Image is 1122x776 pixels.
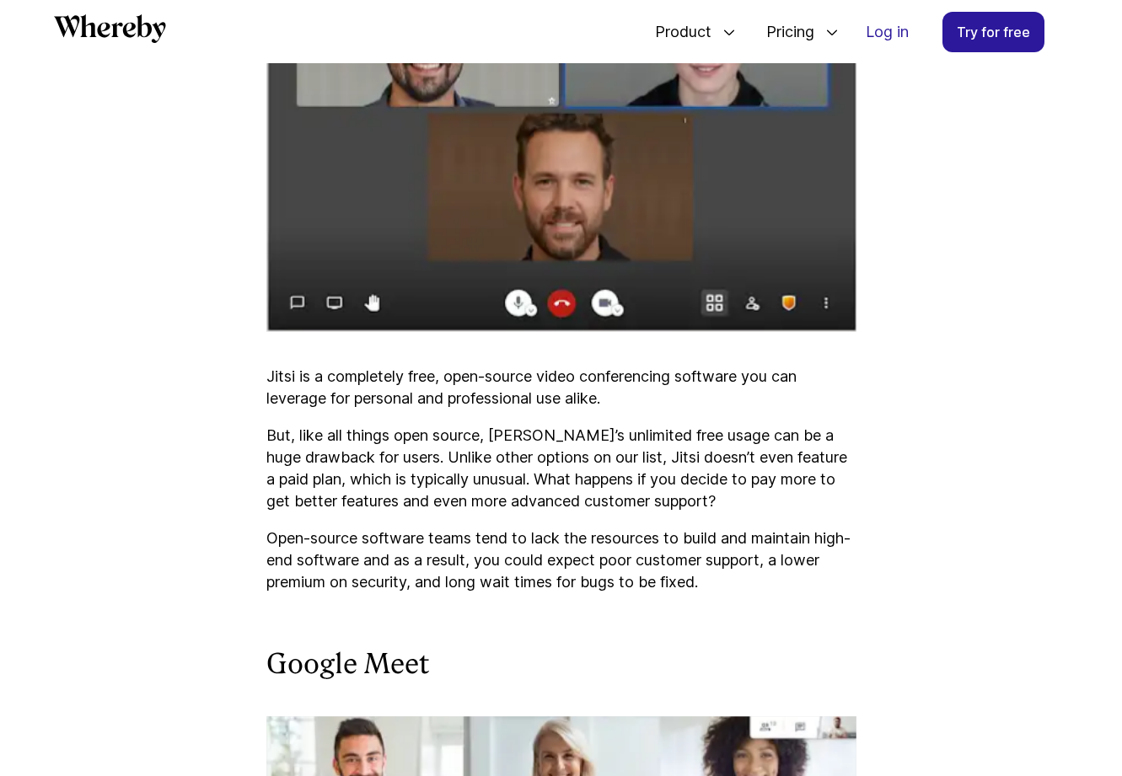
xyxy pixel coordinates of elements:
svg: Whereby [54,14,166,43]
span: Pricing [749,4,819,60]
a: Try for free [942,12,1044,52]
p: Open-source software teams tend to lack the resources to build and maintain high-end software and... [266,527,856,593]
a: Log in [852,13,922,51]
p: Jitsi is a completely free, open-source video conferencing software you can leverage for personal... [266,366,856,409]
h3: Google Meet [266,647,856,682]
a: Whereby [54,14,166,49]
span: Product [638,4,716,60]
p: But, like all things open source, [PERSON_NAME]’s unlimited free usage can be a huge drawback for... [266,425,856,512]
